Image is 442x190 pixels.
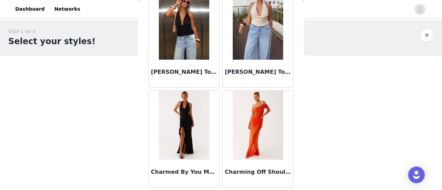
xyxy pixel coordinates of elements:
[8,28,96,35] div: STEP 1 OF 5
[50,1,84,17] a: Networks
[233,91,283,160] img: Charming Off Shoulder Maxi Dress - Orange
[159,91,209,160] img: Charmed By You Maxi Dress - Black
[225,168,291,176] h3: Charming Off Shoulder Maxi Dress - Orange
[8,35,96,48] h1: Select your styles!
[225,68,291,76] h3: [PERSON_NAME] Top - Lemon
[408,167,425,183] div: Open Intercom Messenger
[416,4,423,15] div: avatar
[151,168,217,176] h3: Charmed By You Maxi Dress - Black
[151,68,217,76] h3: [PERSON_NAME] Top - Black
[11,1,49,17] a: Dashboard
